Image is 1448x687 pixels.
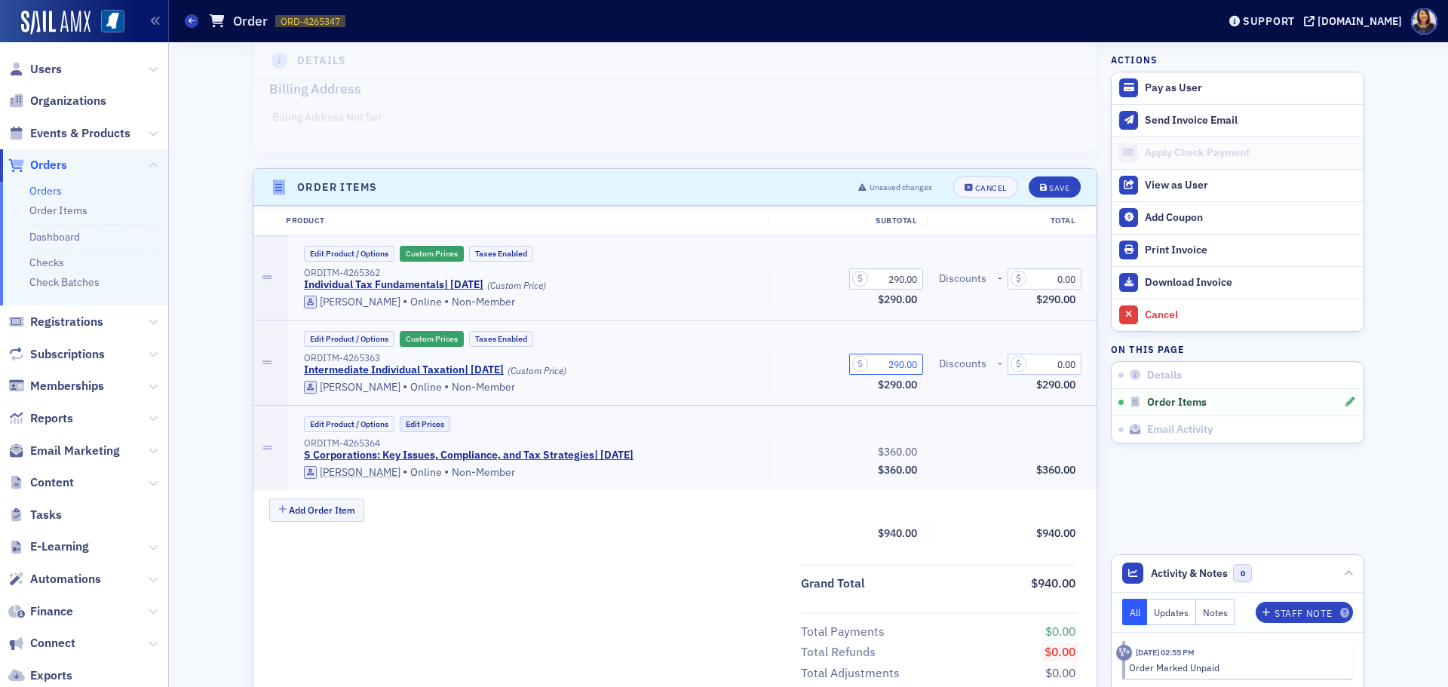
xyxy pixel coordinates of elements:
button: Add Order Item [269,498,364,522]
span: Exports [30,667,72,684]
div: Save [1049,184,1069,192]
button: Edit Product / Options [304,331,394,347]
p: Billing Address Not Set [272,109,1078,125]
span: Memberships [30,378,104,394]
span: Tasks [30,507,62,523]
span: Registrations [30,314,103,330]
div: Product [275,215,768,227]
div: (Custom Price) [508,365,566,376]
span: $360.00 [878,463,917,477]
div: Apply Check Payment [1145,146,1356,160]
div: Total Refunds [801,643,876,661]
div: [PERSON_NAME] [320,381,400,394]
a: Dashboard [29,230,80,244]
div: Print Invoice [1145,244,1356,257]
span: - [998,271,1002,287]
button: Custom Prices [400,246,464,262]
span: $290.00 [1036,378,1075,391]
button: Cancel [1112,299,1364,331]
a: [PERSON_NAME] [304,381,400,394]
span: $360.00 [1036,463,1075,477]
div: Staff Note [1275,609,1332,618]
button: Taxes Enabled [469,331,533,347]
a: Intermediate Individual Taxation| [DATE] [304,363,504,377]
span: Details [1147,369,1182,382]
button: Edit Product / Options [304,416,394,432]
div: Support [1243,14,1295,28]
span: Content [30,474,74,491]
div: Grand Total [801,575,865,593]
span: • [444,465,449,480]
div: Total [927,215,1085,227]
a: Exports [8,667,72,684]
div: Order Marked Unpaid [1129,661,1342,674]
span: 0 [1233,564,1252,583]
div: (Custom Price) [487,280,546,291]
span: Connect [30,635,75,652]
a: Finance [8,603,73,620]
div: Send Invoice Email [1145,114,1356,127]
a: [PERSON_NAME] [304,466,400,480]
span: Automations [30,571,101,587]
div: Online Non-Member [304,294,759,309]
span: Organizations [30,93,106,109]
a: Organizations [8,93,106,109]
span: $0.00 [1045,624,1075,639]
button: All [1122,599,1148,625]
div: Pay as User [1145,81,1356,95]
span: $290.00 [878,293,917,306]
span: Discounts [939,271,992,287]
div: Total Payments [801,623,885,641]
a: S Corporations: Key Issues, Compliance, and Tax Strategies| [DATE] [304,449,633,462]
a: Registrations [8,314,103,330]
div: [PERSON_NAME] [320,296,400,309]
button: Cancel [953,176,1018,198]
h1: Order [233,12,268,30]
span: Email Activity [1147,423,1213,437]
span: Users [30,61,62,78]
a: Connect [8,635,75,652]
a: Users [8,61,62,78]
a: View Homepage [90,10,124,35]
time: 9/15/2025 02:55 PM [1136,647,1195,658]
button: View as User [1112,169,1364,201]
span: Total Payments [801,623,890,641]
h4: Actions [1111,53,1158,66]
a: Automations [8,571,101,587]
span: Email Marketing [30,443,120,459]
div: Cancel [1145,308,1356,322]
h2: Billing Address [269,79,361,99]
a: Subscriptions [8,346,105,363]
span: $290.00 [1036,293,1075,306]
h4: Details [297,53,347,69]
img: SailAMX [21,11,90,35]
a: Events & Products [8,125,130,142]
button: Edit Product / Options [304,246,394,262]
span: Reports [30,410,73,427]
a: Tasks [8,507,62,523]
button: Edit Prices [400,416,450,432]
div: Add Coupon [1145,211,1356,225]
div: Activity [1116,645,1132,661]
div: ORDITM-4265364 [304,437,759,449]
a: Orders [8,157,67,173]
div: ORDITM-4265363 [304,352,759,363]
a: Orders [29,184,62,198]
a: Order Items [29,204,87,217]
span: Grand Total [801,575,870,593]
span: Profile [1411,8,1437,35]
span: $290.00 [878,378,917,391]
span: • [403,294,407,309]
a: Print Invoice [1112,234,1364,266]
span: $0.00 [1045,665,1075,680]
a: Check Batches [29,275,100,289]
span: Events & Products [30,125,130,142]
span: E-Learning [30,538,89,555]
button: Pay as User [1112,72,1364,104]
span: $940.00 [878,526,917,540]
a: [PERSON_NAME] [304,296,400,309]
button: Add Coupon [1112,201,1364,234]
input: 0.00 [849,268,923,290]
a: Content [8,474,74,491]
span: Unsaved changes [870,182,932,194]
